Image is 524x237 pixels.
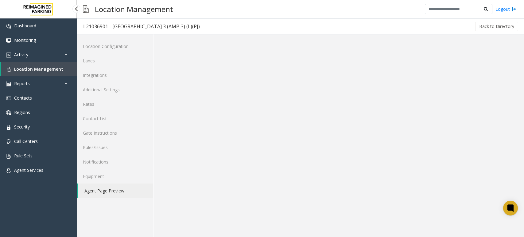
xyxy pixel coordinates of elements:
[6,53,11,57] img: 'icon'
[77,82,153,97] a: Additional Settings
[6,168,11,173] img: 'icon'
[77,53,153,68] a: Lanes
[14,95,32,101] span: Contacts
[6,110,11,115] img: 'icon'
[1,62,77,76] a: Location Management
[6,38,11,43] img: 'icon'
[77,169,153,184] a: Equipment
[77,126,153,140] a: Gate Instructions
[495,6,516,12] a: Logout
[77,39,153,53] a: Location Configuration
[511,6,516,12] img: logout
[14,37,36,43] span: Monitoring
[6,67,11,72] img: 'icon'
[77,97,153,111] a: Rates
[92,2,176,17] h3: Location Management
[6,81,11,86] img: 'icon'
[475,22,518,31] button: Back to Directory
[77,68,153,82] a: Integrations
[77,111,153,126] a: Contact List
[6,125,11,130] img: 'icon'
[77,155,153,169] a: Notifications
[6,139,11,144] img: 'icon'
[14,109,30,115] span: Regions
[14,167,43,173] span: Agent Services
[78,184,153,198] a: Agent Page Preview
[6,24,11,29] img: 'icon'
[14,66,63,72] span: Location Management
[83,2,89,17] img: pageIcon
[14,23,36,29] span: Dashboard
[14,81,30,86] span: Reports
[14,138,38,144] span: Call Centers
[14,153,33,159] span: Rule Sets
[83,22,200,30] div: L21036901 - [GEOGRAPHIC_DATA] 3 (AMB 3) (L)(PJ)
[77,140,153,155] a: Rules/Issues
[14,52,28,57] span: Activity
[14,124,30,130] span: Security
[6,154,11,159] img: 'icon'
[6,96,11,101] img: 'icon'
